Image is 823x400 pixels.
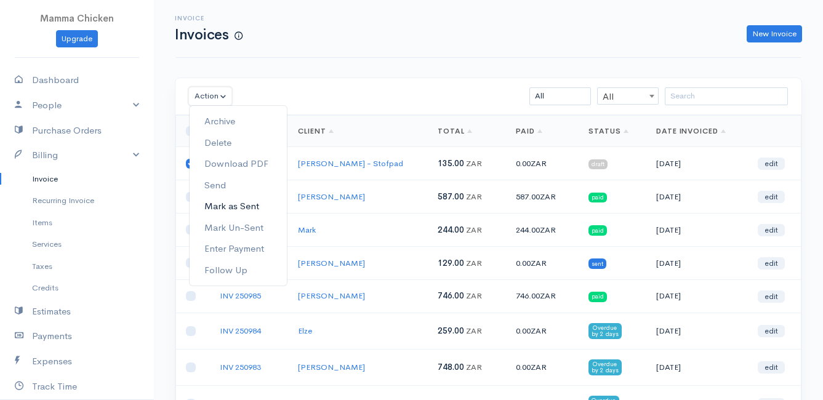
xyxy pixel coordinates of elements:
span: 746.00 [438,290,464,301]
span: 244.00 [438,225,464,235]
span: sent [588,258,606,268]
span: paid [588,292,607,302]
span: ZAR [540,225,556,235]
a: edit [758,361,785,374]
a: INV 250984 [220,326,261,336]
span: ZAR [466,225,482,235]
span: ZAR [531,362,547,372]
span: 748.00 [438,362,464,372]
a: [PERSON_NAME] [298,290,365,301]
a: edit [758,290,785,303]
span: ZAR [531,326,547,336]
a: Date Invoiced [656,126,726,136]
span: Overdue by 2 days [588,323,622,339]
span: 259.00 [438,326,464,336]
span: All [598,88,658,105]
td: [DATE] [646,180,748,214]
a: edit [758,191,785,203]
span: ZAR [466,290,482,301]
span: paid [588,193,607,202]
td: [DATE] [646,214,748,247]
td: [DATE] [646,279,748,313]
td: [DATE] [646,246,748,279]
a: edit [758,257,785,270]
td: 0.00 [506,147,579,180]
a: Follow Up [190,260,287,281]
span: ZAR [466,326,482,336]
a: Download PDF [190,153,287,175]
span: draft [588,159,608,169]
span: All [597,87,659,105]
a: Client [298,126,334,136]
a: Mark as Sent [190,196,287,217]
a: [PERSON_NAME] [298,362,365,372]
span: ZAR [540,290,556,301]
h1: Invoices [175,27,243,42]
span: Mamma Chicken [40,12,114,24]
a: Delete [190,132,287,154]
span: 135.00 [438,158,464,169]
a: INV 250985 [220,290,261,301]
a: Mark Un-Sent [190,217,287,239]
a: Status [588,126,628,136]
td: 0.00 [506,349,579,385]
td: 746.00 [506,279,579,313]
td: [DATE] [646,349,748,385]
span: ZAR [466,191,482,202]
a: INV 250983 [220,362,261,372]
a: Archive [190,111,287,132]
td: [DATE] [646,313,748,349]
a: [PERSON_NAME] [298,191,365,202]
span: ZAR [466,158,482,169]
td: 0.00 [506,246,579,279]
a: New Invoice [747,25,802,43]
span: How to create your first Invoice? [235,31,243,41]
span: ZAR [531,158,547,169]
span: ZAR [466,362,482,372]
input: Search [665,87,788,105]
span: paid [588,225,607,235]
h6: Invoice [175,15,243,22]
a: Mark [298,225,316,235]
a: edit [758,325,785,337]
span: ZAR [540,191,556,202]
td: 244.00 [506,214,579,247]
span: Overdue by 2 days [588,359,622,375]
a: Paid [516,126,542,136]
td: 587.00 [506,180,579,214]
a: edit [758,158,785,170]
a: Total [438,126,472,136]
a: [PERSON_NAME] [298,258,365,268]
a: Upgrade [56,30,98,48]
td: [DATE] [646,147,748,180]
span: 129.00 [438,258,464,268]
a: Elze [298,326,312,336]
span: ZAR [466,258,482,268]
a: Send [190,175,287,196]
td: 0.00 [506,313,579,349]
a: edit [758,224,785,236]
button: Action [189,87,231,105]
a: Enter Payment [190,238,287,260]
span: 587.00 [438,191,464,202]
a: [PERSON_NAME] - Stofpad [298,158,403,169]
span: ZAR [531,258,547,268]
